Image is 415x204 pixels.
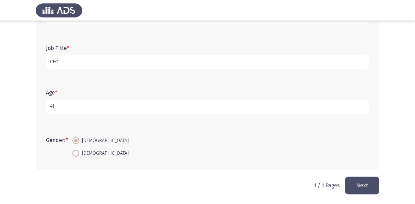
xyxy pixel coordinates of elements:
[46,55,369,69] input: add answer text
[79,137,129,145] span: [DEMOGRAPHIC_DATA]
[345,177,379,194] button: load next page
[46,137,68,143] label: Gender:
[79,149,129,157] span: [DEMOGRAPHIC_DATA]
[46,100,369,114] input: add answer text
[46,89,57,96] label: Age
[46,45,69,51] label: Job Title
[314,182,340,189] p: 1 / 1 Pages
[36,1,82,20] img: Assess Talent Management logo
